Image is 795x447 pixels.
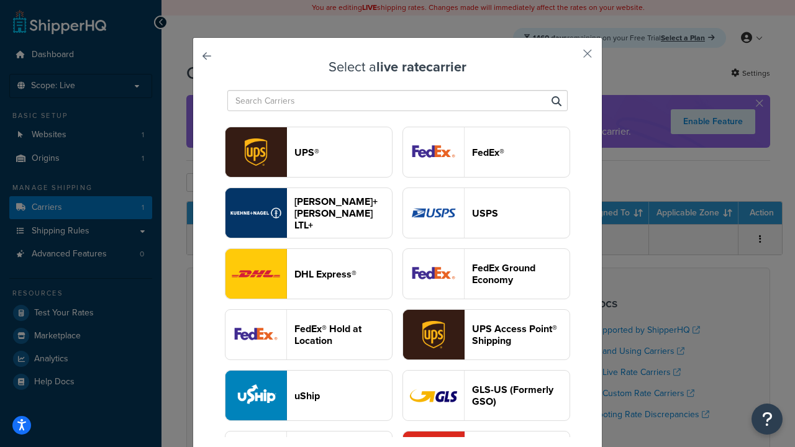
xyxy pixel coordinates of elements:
button: fedEx logoFedEx® [402,127,570,178]
header: [PERSON_NAME]+[PERSON_NAME] LTL+ [294,196,392,231]
img: usps logo [403,188,464,238]
img: gso logo [403,371,464,420]
img: smartPost logo [403,249,464,299]
button: accessPoint logoUPS Access Point® Shipping [402,309,570,360]
button: reTransFreight logo[PERSON_NAME]+[PERSON_NAME] LTL+ [225,187,393,238]
h3: Select a [224,60,571,74]
header: UPS Access Point® Shipping [472,323,570,346]
strong: live rate carrier [376,56,466,77]
header: FedEx® [472,147,570,158]
button: dhl logoDHL Express® [225,248,393,299]
button: gso logoGLS-US (Formerly GSO) [402,370,570,421]
button: usps logoUSPS [402,187,570,238]
header: GLS-US (Formerly GSO) [472,384,570,407]
img: ups logo [225,127,286,177]
button: fedExLocation logoFedEx® Hold at Location [225,309,393,360]
img: dhl logo [225,249,286,299]
input: Search Carriers [227,90,568,111]
img: uShip logo [225,371,286,420]
img: fedExLocation logo [225,310,286,359]
button: Open Resource Center [752,404,783,435]
img: accessPoint logo [403,310,464,359]
header: FedEx® Hold at Location [294,323,392,346]
header: DHL Express® [294,268,392,280]
header: UPS® [294,147,392,158]
img: fedEx logo [403,127,464,177]
header: uShip [294,390,392,402]
button: smartPost logoFedEx Ground Economy [402,248,570,299]
header: USPS [472,207,570,219]
button: ups logoUPS® [225,127,393,178]
img: reTransFreight logo [225,188,286,238]
button: uShip logouShip [225,370,393,421]
header: FedEx Ground Economy [472,262,570,286]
